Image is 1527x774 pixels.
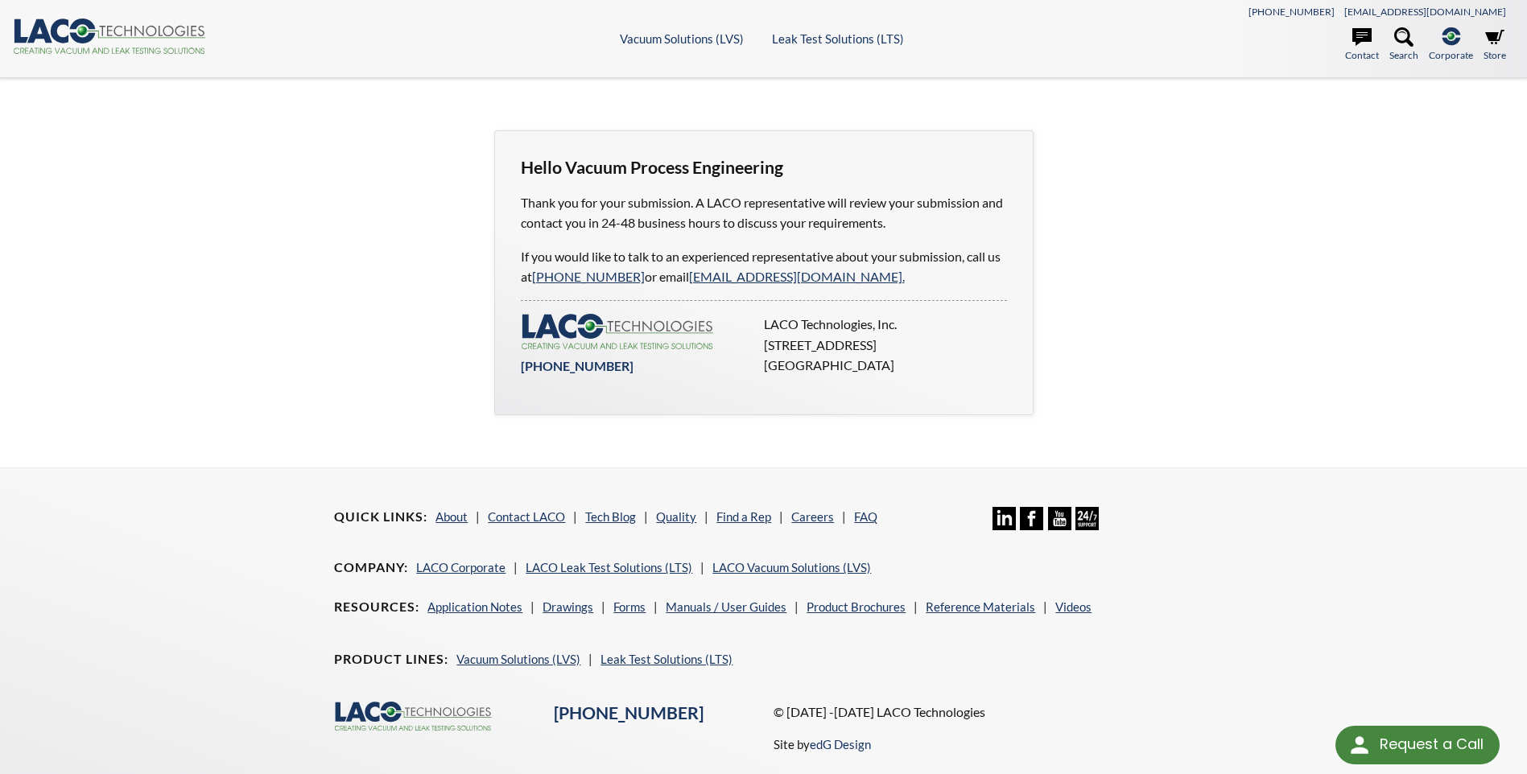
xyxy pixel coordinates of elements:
[600,652,733,666] a: Leak Test Solutions (LTS)
[810,737,871,751] a: edG Design
[1389,27,1418,63] a: Search
[427,599,522,614] a: Application Notes
[1347,732,1372,758] img: round button
[926,599,1035,614] a: Reference Materials
[334,559,408,576] h4: Company
[521,314,714,349] img: LACO-technologies-logo-332f5733453eebdf26714ea7d5b5907d645232d7be7781e896b464cb214de0d9.svg
[772,31,904,46] a: Leak Test Solutions (LTS)
[554,702,704,723] a: [PHONE_NUMBER]
[334,651,448,668] h4: Product Lines
[521,246,1007,287] p: If you would like to talk to an experienced representative about your submission, call us at or e...
[764,314,997,376] p: LACO Technologies, Inc. [STREET_ADDRESS] [GEOGRAPHIC_DATA]
[334,508,427,525] h4: Quick Links
[613,599,646,614] a: Forms
[1075,507,1099,530] img: 24/7 Support Icon
[1344,6,1506,18] a: [EMAIL_ADDRESS][DOMAIN_NAME]
[774,735,871,754] p: Site by
[1055,599,1092,614] a: Videos
[689,269,905,284] a: [EMAIL_ADDRESS][DOMAIN_NAME].
[620,31,744,46] a: Vacuum Solutions (LVS)
[1248,6,1335,18] a: [PHONE_NUMBER]
[532,269,645,284] a: [PHONE_NUMBER]
[456,652,580,666] a: Vacuum Solutions (LVS)
[854,509,877,524] a: FAQ
[488,509,565,524] a: Contact LACO
[791,509,834,524] a: Careers
[1335,726,1500,764] div: Request a Call
[666,599,786,614] a: Manuals / User Guides
[716,509,771,524] a: Find a Rep
[1345,27,1379,63] a: Contact
[334,599,419,615] h4: Resources
[1484,27,1506,63] a: Store
[807,599,906,614] a: Product Brochures
[521,358,633,373] a: [PHONE_NUMBER]
[521,157,1007,179] h3: Hello vacuum process engineering
[1429,47,1473,63] span: Corporate
[416,560,506,574] a: LACO Corporate
[526,560,692,574] a: LACO Leak Test Solutions (LTS)
[774,702,1193,723] p: © [DATE] -[DATE] LACO Technologies
[1380,726,1484,763] div: Request a Call
[712,560,871,574] a: LACO Vacuum Solutions (LVS)
[521,192,1007,233] p: Thank you for your submission. A LACO representative will review your submission and contact you ...
[1075,518,1099,533] a: 24/7 Support
[543,599,593,614] a: Drawings
[656,509,696,524] a: Quality
[435,509,468,524] a: About
[585,509,636,524] a: Tech Blog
